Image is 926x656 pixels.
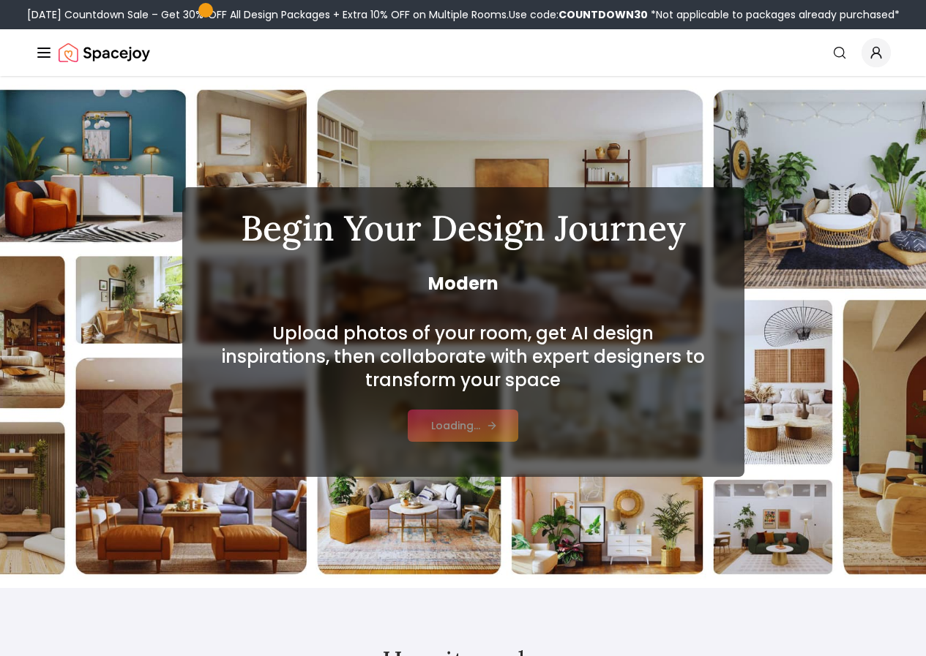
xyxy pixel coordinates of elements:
[559,7,648,22] b: COUNTDOWN30
[648,7,900,22] span: *Not applicable to packages already purchased*
[509,7,648,22] span: Use code:
[217,322,709,392] h2: Upload photos of your room, get AI design inspirations, then collaborate with expert designers to...
[27,7,900,22] div: [DATE] Countdown Sale – Get 30% OFF All Design Packages + Extra 10% OFF on Multiple Rooms.
[217,272,709,295] span: Modern
[217,211,709,246] h1: Begin Your Design Journey
[35,29,891,76] nav: Global
[59,38,150,67] a: Spacejoy
[59,38,150,67] img: Spacejoy Logo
